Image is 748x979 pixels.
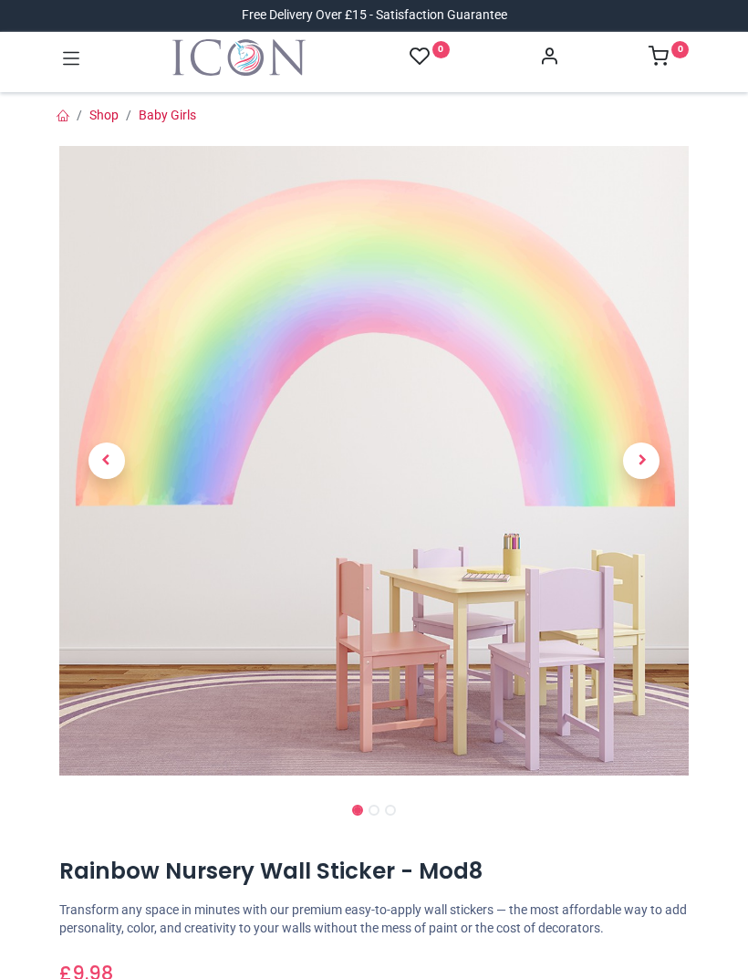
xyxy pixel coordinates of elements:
[649,51,689,66] a: 0
[539,51,559,66] a: Account Info
[595,241,690,682] a: Next
[410,46,450,68] a: 0
[172,39,306,76] a: Logo of Icon Wall Stickers
[432,41,450,58] sup: 0
[59,901,689,937] p: Transform any space in minutes with our premium easy-to-apply wall stickers — the most affordable...
[59,241,154,682] a: Previous
[172,39,306,76] img: Icon Wall Stickers
[89,108,119,122] a: Shop
[671,41,689,58] sup: 0
[139,108,196,122] a: Baby Girls
[59,856,689,887] h1: Rainbow Nursery Wall Sticker - Mod8
[623,443,660,479] span: Next
[242,6,507,25] div: Free Delivery Over £15 - Satisfaction Guarantee
[59,146,689,776] img: Rainbow Nursery Wall Sticker - Mod8
[88,443,125,479] span: Previous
